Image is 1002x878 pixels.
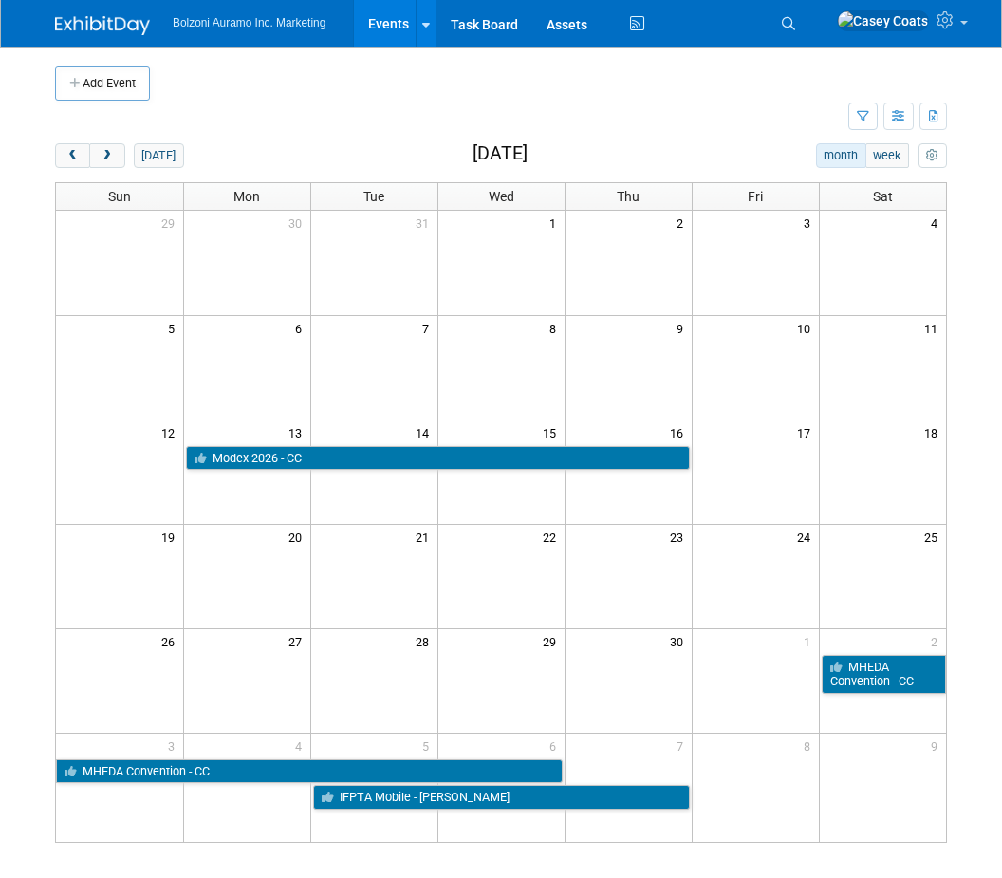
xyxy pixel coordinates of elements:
i: Personalize Calendar [926,150,938,162]
span: Mon [233,189,260,204]
button: [DATE] [134,143,184,168]
span: 4 [929,211,946,234]
span: 26 [159,629,183,653]
a: MHEDA Convention - CC [822,655,947,694]
a: IFPTA Mobile - [PERSON_NAME] [313,785,690,810]
span: 12 [159,420,183,444]
span: Bolzoni Auramo Inc. Marketing [173,16,325,29]
span: 29 [541,629,565,653]
span: 5 [166,316,183,340]
span: 24 [795,525,819,549]
a: MHEDA Convention - CC [56,759,563,784]
span: 31 [414,211,437,234]
span: 28 [414,629,437,653]
span: 20 [287,525,310,549]
span: 3 [166,734,183,757]
span: Thu [617,189,640,204]
span: 4 [293,734,310,757]
span: 27 [287,629,310,653]
span: 29 [159,211,183,234]
span: 6 [547,734,565,757]
span: 15 [541,420,565,444]
span: Fri [748,189,763,204]
h2: [DATE] [473,143,528,164]
span: 22 [541,525,565,549]
span: 19 [159,525,183,549]
span: 5 [420,734,437,757]
span: 30 [287,211,310,234]
span: 13 [287,420,310,444]
button: month [816,143,866,168]
button: myCustomButton [918,143,947,168]
span: 30 [668,629,692,653]
span: Wed [489,189,514,204]
span: 14 [414,420,437,444]
button: next [89,143,124,168]
button: Add Event [55,66,150,101]
span: 11 [922,316,946,340]
span: Sat [873,189,893,204]
span: 1 [802,629,819,653]
span: 18 [922,420,946,444]
span: 21 [414,525,437,549]
span: 9 [675,316,692,340]
img: ExhibitDay [55,16,150,35]
span: 9 [929,734,946,757]
span: 2 [929,629,946,653]
span: 8 [547,316,565,340]
span: 17 [795,420,819,444]
span: 7 [420,316,437,340]
span: 1 [547,211,565,234]
img: Casey Coats [837,10,929,31]
span: 16 [668,420,692,444]
span: 10 [795,316,819,340]
span: 23 [668,525,692,549]
span: Sun [108,189,131,204]
button: week [865,143,909,168]
span: 2 [675,211,692,234]
span: 25 [922,525,946,549]
span: Tue [363,189,384,204]
button: prev [55,143,90,168]
span: 3 [802,211,819,234]
a: Modex 2026 - CC [186,446,690,471]
span: 6 [293,316,310,340]
span: 8 [802,734,819,757]
span: 7 [675,734,692,757]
